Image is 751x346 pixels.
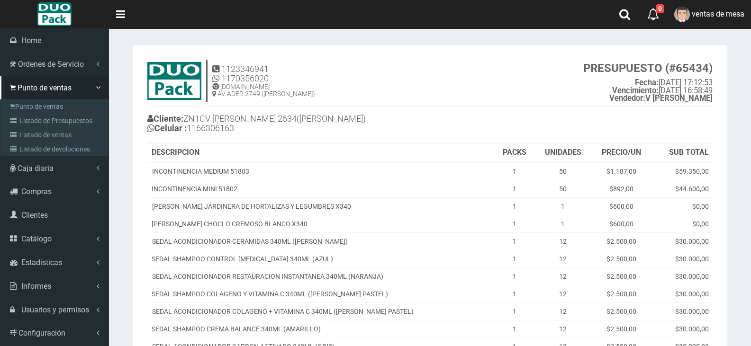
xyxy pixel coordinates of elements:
[495,232,535,250] td: 1
[147,62,201,100] img: 9k=
[212,83,315,98] h5: [DOMAIN_NAME] AV ADER 2749 ([PERSON_NAME])
[535,267,592,285] td: 12
[651,197,713,215] td: $0,00
[674,7,690,22] img: User Image
[651,302,713,320] td: $30.000,00
[651,250,713,267] td: $30.000,00
[591,232,651,250] td: $2.500,00
[692,9,744,18] span: ventas de mesa
[148,197,495,215] td: [PERSON_NAME] JARDINERA DE HORTALIZAS Y LEGUMBRES X340
[535,302,592,320] td: 12
[651,180,713,197] td: $44.600,00
[535,320,592,337] td: 12
[495,302,535,320] td: 1
[148,215,495,232] td: [PERSON_NAME] CHOCLO CREMOSO BLANCO X340
[591,162,651,180] td: $1.187,00
[21,36,41,45] span: Home
[18,328,65,337] span: Configuración
[612,86,659,95] strong: Vencimiento:
[535,250,592,267] td: 12
[21,187,52,196] span: Compras
[148,320,495,337] td: SEDAL SHAMPOO CREMA BALANCE 340ML (AMARILLO)
[591,250,651,267] td: $2.500,00
[18,60,84,69] span: Ordenes de Servicio
[651,267,713,285] td: $30.000,00
[591,197,651,215] td: $600,00
[21,234,52,243] span: Catálogo
[651,215,713,232] td: $0,00
[495,215,535,232] td: 1
[147,114,183,124] b: Cliente:
[535,215,592,232] td: 1
[3,114,109,128] a: Listado de Presupuestos
[18,83,72,92] span: Punto de ventas
[18,164,54,173] span: Caja diaria
[535,162,592,180] td: 50
[148,285,495,302] td: SEDAL SHAMPOO COLAGENO Y VITAMINA C 340ML ([PERSON_NAME] PASTEL)
[495,250,535,267] td: 1
[148,143,495,162] th: DESCRIPCION
[591,285,651,302] td: $2.500,00
[3,99,109,114] a: Punto de ventas
[535,143,592,162] th: UNIDADES
[21,258,62,267] span: Estadisticas
[148,250,495,267] td: SEDAL SHAMPOO CONTROL [MEDICAL_DATA] 340ML (AZUL)
[591,302,651,320] td: $2.500,00
[495,162,535,180] td: 1
[148,180,495,197] td: INCONTINENCIA MINI 51802
[37,2,71,26] img: Logo grande
[656,4,664,13] span: 0
[148,232,495,250] td: SEDAL ACONDICIONADOR CERAMIDAS 340ML ([PERSON_NAME])
[147,123,187,133] b: Celular :
[3,128,109,142] a: Listado de ventas
[495,197,535,215] td: 1
[535,197,592,215] td: 1
[651,232,713,250] td: $30.000,00
[609,94,645,103] strong: Vendedor:
[21,211,48,220] span: Clientes
[651,143,713,162] th: SUB TOTAL
[591,267,651,285] td: $2.500,00
[495,285,535,302] td: 1
[591,215,651,232] td: $600,00
[495,180,535,197] td: 1
[651,285,713,302] td: $30.000,00
[651,162,713,180] td: $59.350,00
[535,285,592,302] td: 12
[148,302,495,320] td: SEDAL ACONDICIONADOR COLAGENO + VITAMINA C 340ML ([PERSON_NAME] PASTEL)
[148,267,495,285] td: SEDAL ACONDICIONADOR RESTAURACION INSTANTANEA 340ML (NARANJA)
[21,282,51,291] span: Informes
[495,143,535,162] th: PACKS
[535,232,592,250] td: 12
[651,320,713,337] td: $30.000,00
[21,305,89,314] span: Usuarios y permisos
[495,267,535,285] td: 1
[583,62,713,75] strong: PRESUPUESTO (#65434)
[591,320,651,337] td: $2.500,00
[583,62,713,103] small: [DATE] 17:12:53 [DATE] 16:58:49
[147,112,430,138] h4: ZN1CV [PERSON_NAME] 2634([PERSON_NAME]) 1166306163
[635,78,659,87] strong: Fecha:
[495,320,535,337] td: 1
[148,162,495,180] td: INCONTINENCIA MEDIUM 51803
[591,180,651,197] td: $892,00
[609,94,713,103] b: V [PERSON_NAME]
[212,64,315,83] h4: 1123346941 1170356020
[591,143,651,162] th: PRECIO/UN
[535,180,592,197] td: 50
[3,142,109,156] a: Listado de devoluciones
